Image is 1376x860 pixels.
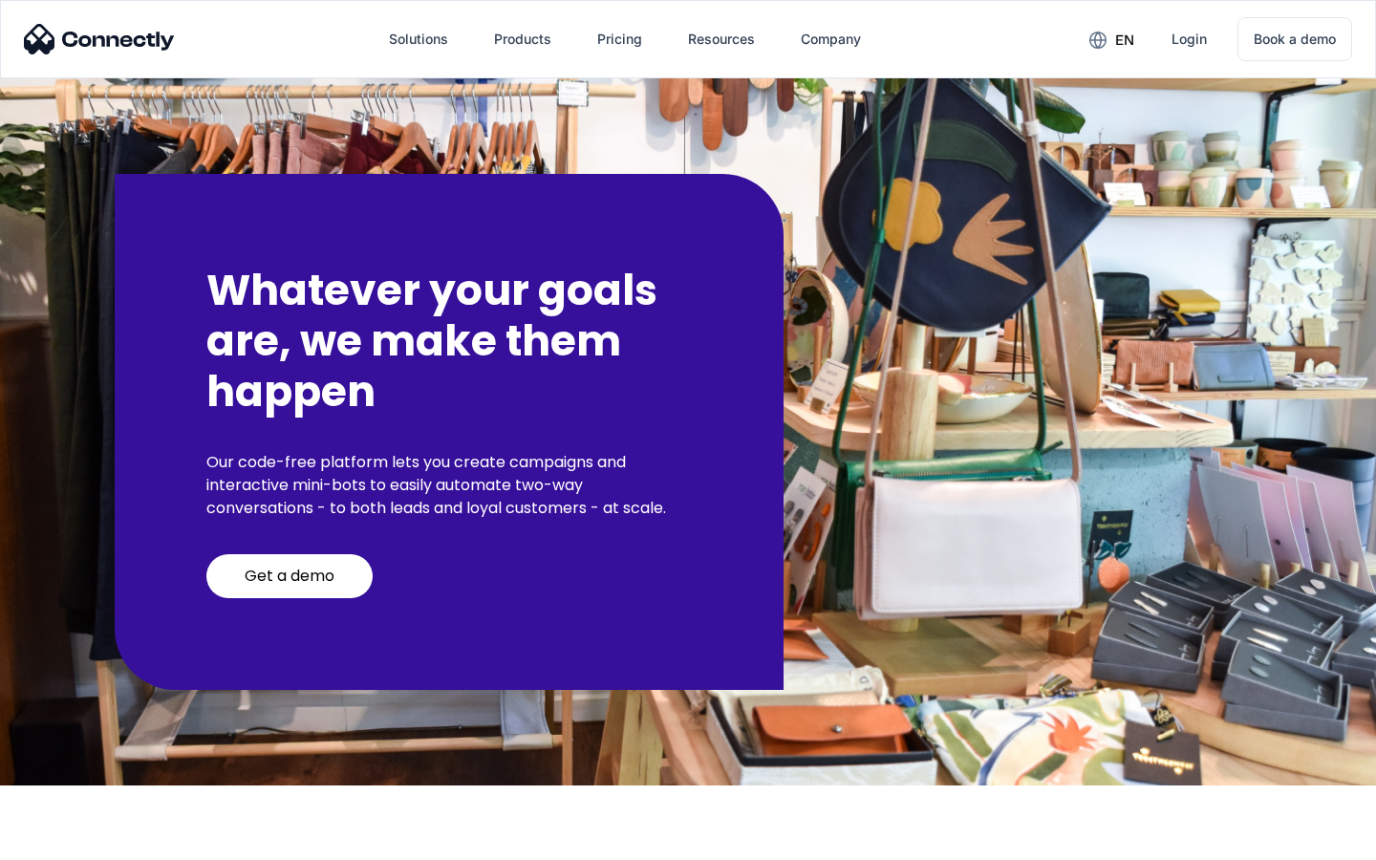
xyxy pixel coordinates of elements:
[597,26,642,53] div: Pricing
[389,26,448,53] div: Solutions
[785,16,876,62] div: Company
[801,26,861,53] div: Company
[1156,16,1222,62] a: Login
[673,16,770,62] div: Resources
[688,26,755,53] div: Resources
[206,266,692,417] h2: Whatever your goals are, we make them happen
[1074,25,1149,54] div: en
[206,451,692,520] p: Our code-free platform lets you create campaigns and interactive mini-bots to easily automate two...
[19,827,115,853] aside: Language selected: English
[38,827,115,853] ul: Language list
[1237,17,1352,61] a: Book a demo
[206,554,373,598] a: Get a demo
[1172,26,1207,53] div: Login
[245,567,334,586] div: Get a demo
[582,16,657,62] a: Pricing
[494,26,551,53] div: Products
[479,16,567,62] div: Products
[374,16,463,62] div: Solutions
[24,24,175,54] img: Connectly Logo
[1115,27,1134,54] div: en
